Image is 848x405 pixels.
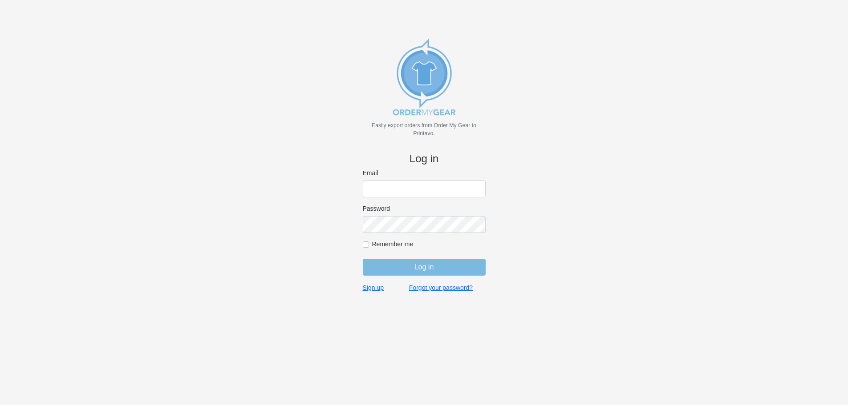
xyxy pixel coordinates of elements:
[380,32,469,121] img: new_omg_export_logo-652582c309f788888370c3373ec495a74b7b3fc93c8838f76510ecd25890bcc4.png
[372,240,486,248] label: Remember me
[363,169,486,177] label: Email
[363,121,486,137] p: Easily export orders from Order My Gear to Printavo.
[363,259,486,276] input: Log in
[363,205,486,213] label: Password
[409,284,473,292] a: Forgot your password?
[363,284,384,292] a: Sign up
[363,152,486,165] h4: Log in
